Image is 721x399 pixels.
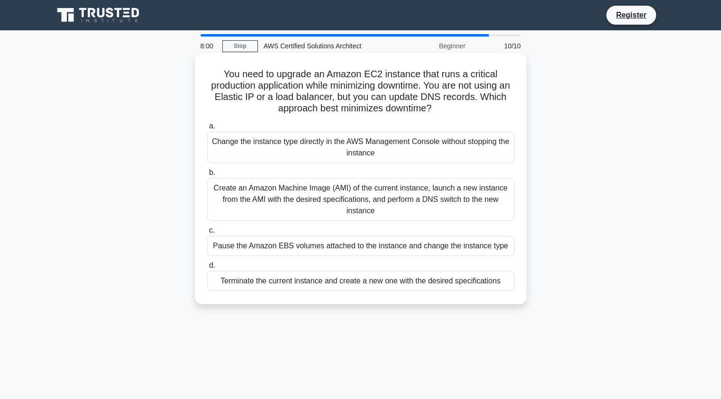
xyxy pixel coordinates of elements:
[258,36,388,55] div: AWS Certified Solutions Architect
[207,271,514,291] div: Terminate the current instance and create a new one with the desired specifications
[209,226,215,234] span: c.
[388,36,471,55] div: Beginner
[471,36,527,55] div: 10/10
[209,122,215,130] span: a.
[207,178,514,221] div: Create an Amazon Machine Image (AMI) of the current instance, launch a new instance from the AMI ...
[209,261,215,269] span: d.
[610,9,652,21] a: Register
[207,132,514,163] div: Change the instance type directly in the AWS Management Console without stopping the instance
[209,168,215,176] span: b.
[195,36,222,55] div: 8:00
[222,40,258,52] a: Stop
[206,68,515,115] h5: You need to upgrade an Amazon EC2 instance that runs a critical production application while mini...
[207,236,514,256] div: Pause the Amazon EBS volumes attached to the instance and change the instance type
